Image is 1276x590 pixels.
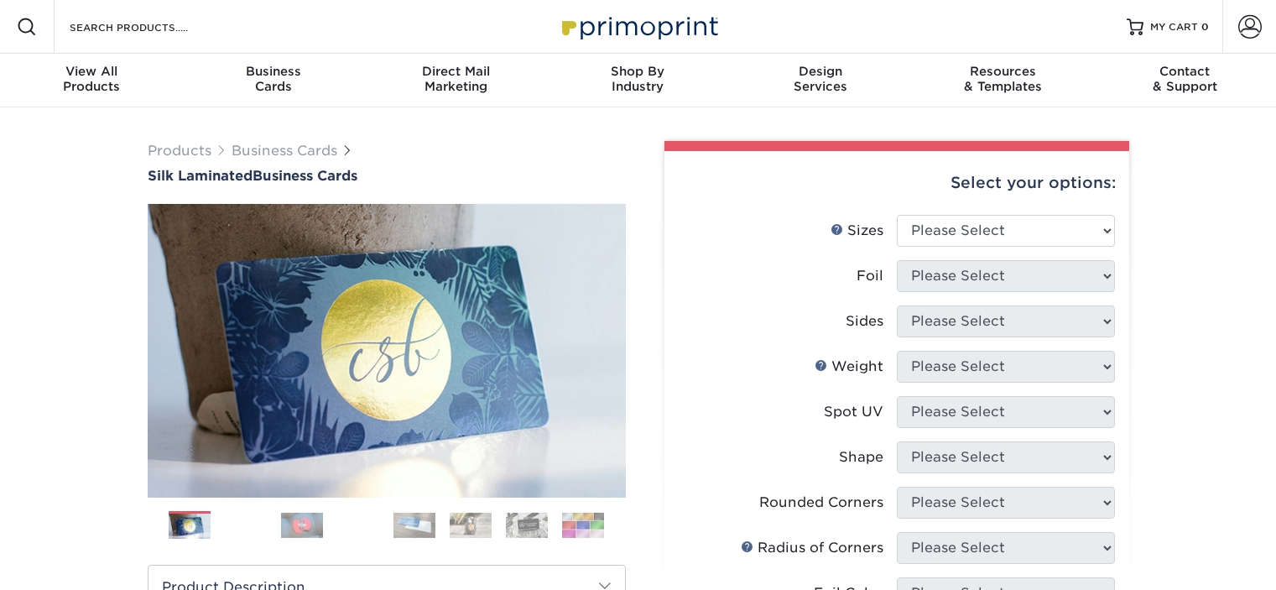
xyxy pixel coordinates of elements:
[68,17,232,37] input: SEARCH PRODUCTS.....
[1150,20,1198,34] span: MY CART
[547,64,729,79] span: Shop By
[911,64,1093,94] div: & Templates
[148,168,626,184] a: Silk LaminatedBusiness Cards
[337,504,379,546] img: Business Cards 04
[365,64,547,79] span: Direct Mail
[547,54,729,107] a: Shop ByIndustry
[547,64,729,94] div: Industry
[1094,64,1276,94] div: & Support
[846,311,883,332] div: Sides
[839,447,883,467] div: Shape
[562,513,604,538] img: Business Cards 08
[225,504,267,546] img: Business Cards 02
[1201,21,1209,33] span: 0
[741,538,883,558] div: Radius of Corners
[182,64,364,79] span: Business
[824,402,883,422] div: Spot UV
[148,143,211,159] a: Products
[759,493,883,513] div: Rounded Corners
[678,151,1116,215] div: Select your options:
[729,64,911,94] div: Services
[281,513,323,538] img: Business Cards 03
[729,54,911,107] a: DesignServices
[506,513,548,538] img: Business Cards 07
[555,8,722,44] img: Primoprint
[393,513,435,538] img: Business Cards 05
[450,513,492,538] img: Business Cards 06
[729,64,911,79] span: Design
[911,64,1093,79] span: Resources
[148,112,626,590] img: Silk Laminated 01
[148,168,253,184] span: Silk Laminated
[857,266,883,286] div: Foil
[911,54,1093,107] a: Resources& Templates
[232,143,337,159] a: Business Cards
[182,64,364,94] div: Cards
[365,64,547,94] div: Marketing
[831,221,883,241] div: Sizes
[1094,64,1276,79] span: Contact
[182,54,364,107] a: BusinessCards
[169,505,211,547] img: Business Cards 01
[148,168,626,184] h1: Business Cards
[1094,54,1276,107] a: Contact& Support
[815,357,883,377] div: Weight
[365,54,547,107] a: Direct MailMarketing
